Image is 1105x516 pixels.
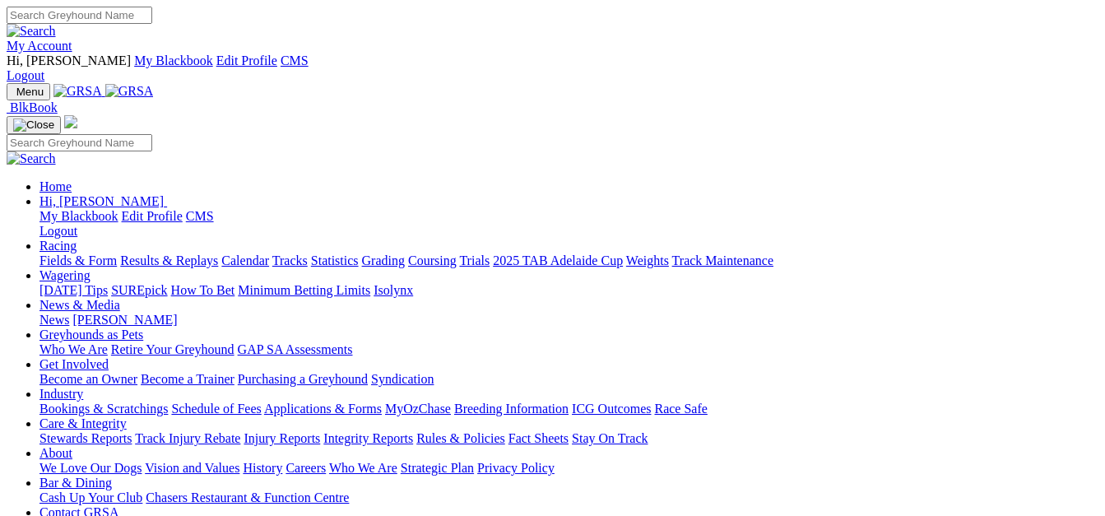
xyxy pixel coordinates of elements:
[39,209,1098,239] div: Hi, [PERSON_NAME]
[111,283,167,297] a: SUREpick
[7,24,56,39] img: Search
[39,416,127,430] a: Care & Integrity
[216,53,277,67] a: Edit Profile
[39,224,77,238] a: Logout
[626,253,669,267] a: Weights
[39,461,142,475] a: We Love Our Dogs
[39,402,1098,416] div: Industry
[416,431,505,445] a: Rules & Policies
[39,490,142,504] a: Cash Up Your Club
[39,431,132,445] a: Stewards Reports
[39,431,1098,446] div: Care & Integrity
[7,134,152,151] input: Search
[39,313,69,327] a: News
[186,209,214,223] a: CMS
[145,461,239,475] a: Vision and Values
[39,342,1098,357] div: Greyhounds as Pets
[39,372,1098,387] div: Get Involved
[311,253,359,267] a: Statistics
[39,298,120,312] a: News & Media
[105,84,154,99] img: GRSA
[39,313,1098,328] div: News & Media
[7,39,72,53] a: My Account
[39,357,109,371] a: Get Involved
[39,342,108,356] a: Who We Are
[329,461,397,475] a: Who We Are
[39,446,72,460] a: About
[39,239,77,253] a: Racing
[39,461,1098,476] div: About
[7,116,61,134] button: Toggle navigation
[459,253,490,267] a: Trials
[7,7,152,24] input: Search
[374,283,413,297] a: Isolynx
[39,490,1098,505] div: Bar & Dining
[7,53,1098,83] div: My Account
[39,194,167,208] a: Hi, [PERSON_NAME]
[39,476,112,490] a: Bar & Dining
[672,253,773,267] a: Track Maintenance
[272,253,308,267] a: Tracks
[10,100,58,114] span: BlkBook
[7,68,44,82] a: Logout
[243,461,282,475] a: History
[264,402,382,416] a: Applications & Forms
[13,119,54,132] img: Close
[39,372,137,386] a: Become an Owner
[120,253,218,267] a: Results & Replays
[244,431,320,445] a: Injury Reports
[134,53,213,67] a: My Blackbook
[111,342,234,356] a: Retire Your Greyhound
[53,84,102,99] img: GRSA
[39,283,1098,298] div: Wagering
[385,402,451,416] a: MyOzChase
[39,328,143,342] a: Greyhounds as Pets
[135,431,240,445] a: Track Injury Rebate
[238,283,370,297] a: Minimum Betting Limits
[654,402,707,416] a: Race Safe
[39,194,164,208] span: Hi, [PERSON_NAME]
[39,283,108,297] a: [DATE] Tips
[16,86,44,98] span: Menu
[238,372,368,386] a: Purchasing a Greyhound
[7,100,58,114] a: BlkBook
[572,431,648,445] a: Stay On Track
[477,461,555,475] a: Privacy Policy
[64,115,77,128] img: logo-grsa-white.png
[72,313,177,327] a: [PERSON_NAME]
[39,402,168,416] a: Bookings & Scratchings
[39,268,91,282] a: Wagering
[7,53,131,67] span: Hi, [PERSON_NAME]
[39,253,117,267] a: Fields & Form
[122,209,183,223] a: Edit Profile
[171,283,235,297] a: How To Bet
[39,209,118,223] a: My Blackbook
[221,253,269,267] a: Calendar
[281,53,309,67] a: CMS
[493,253,623,267] a: 2025 TAB Adelaide Cup
[146,490,349,504] a: Chasers Restaurant & Function Centre
[572,402,651,416] a: ICG Outcomes
[7,151,56,166] img: Search
[171,402,261,416] a: Schedule of Fees
[39,387,83,401] a: Industry
[39,253,1098,268] div: Racing
[286,461,326,475] a: Careers
[508,431,569,445] a: Fact Sheets
[362,253,405,267] a: Grading
[323,431,413,445] a: Integrity Reports
[408,253,457,267] a: Coursing
[238,342,353,356] a: GAP SA Assessments
[39,179,72,193] a: Home
[371,372,434,386] a: Syndication
[454,402,569,416] a: Breeding Information
[141,372,234,386] a: Become a Trainer
[7,83,50,100] button: Toggle navigation
[401,461,474,475] a: Strategic Plan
